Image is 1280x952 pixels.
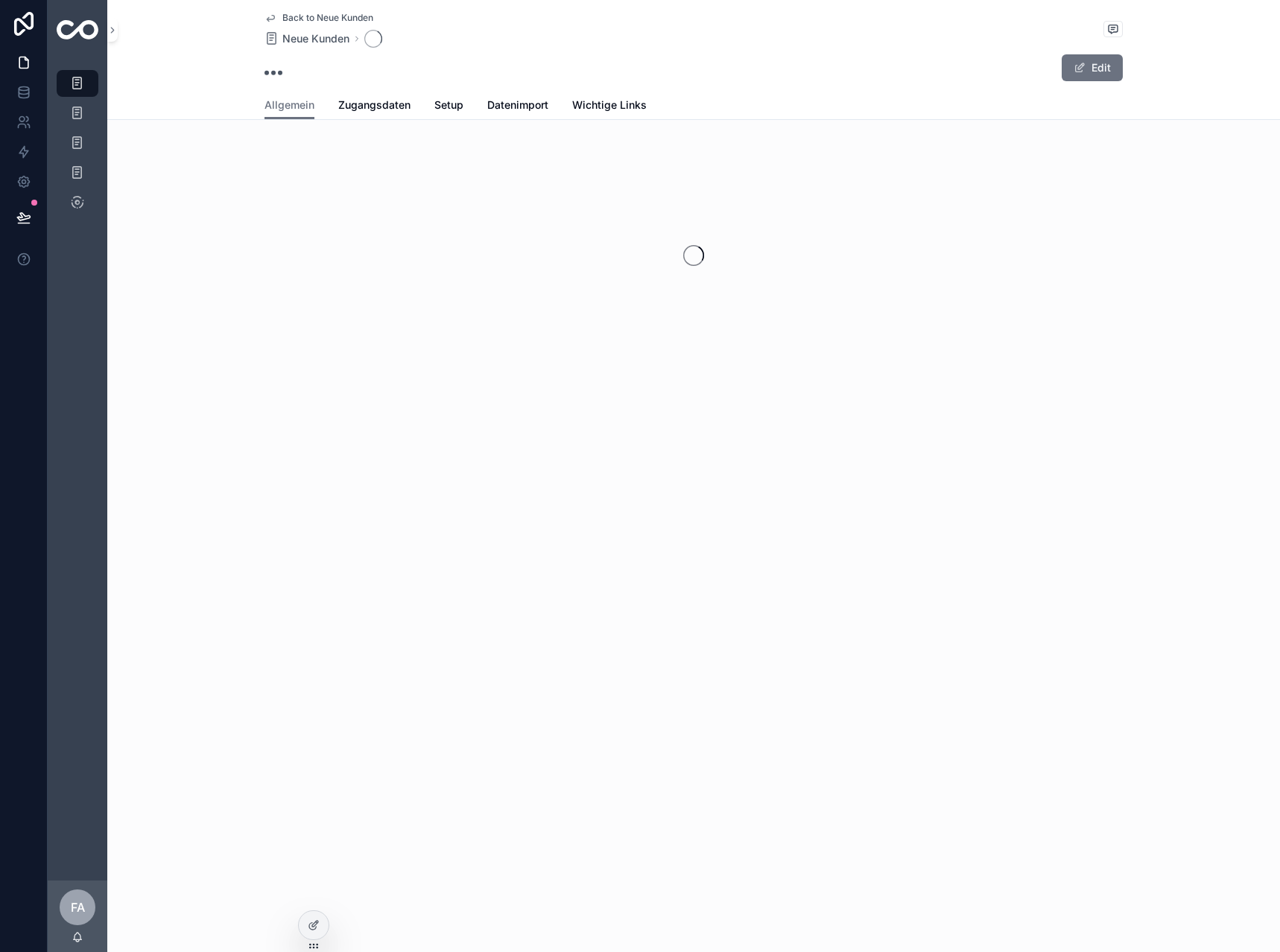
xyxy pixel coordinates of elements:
[282,12,373,24] span: Back to Neue Kunden
[264,98,314,112] span: Allgemein
[338,92,411,121] a: Zugangsdaten
[434,98,463,112] span: Setup
[1062,54,1123,81] button: Edit
[487,98,548,112] span: Datenimport
[572,98,647,112] span: Wichtige Links
[487,92,548,121] a: Datenimport
[338,98,411,112] span: Zugangsdaten
[434,92,463,121] a: Setup
[264,31,349,46] a: Neue Kunden
[264,12,373,24] a: Back to Neue Kunden
[71,898,85,916] span: FA
[282,31,349,46] span: Neue Kunden
[57,20,98,39] img: App logo
[48,60,107,235] div: scrollable content
[264,92,314,120] a: Allgemein
[572,92,647,121] a: Wichtige Links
